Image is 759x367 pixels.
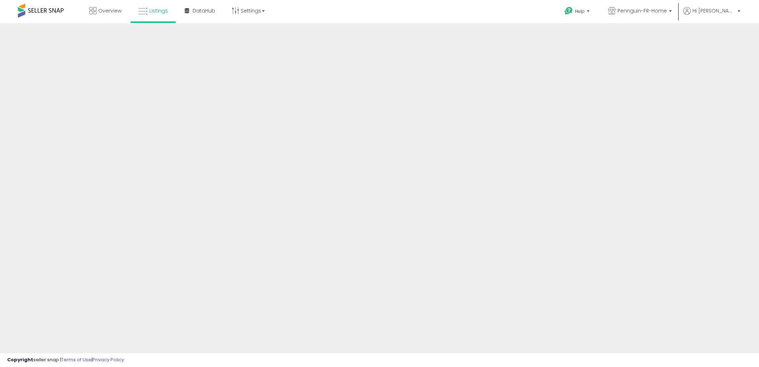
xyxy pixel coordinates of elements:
span: DataHub [193,7,215,14]
i: Get Help [564,6,573,15]
span: Help [575,8,585,14]
span: Listings [149,7,168,14]
span: Pennguin-FR-Home [617,7,667,14]
span: Overview [98,7,121,14]
a: Hi [PERSON_NAME] [683,7,740,23]
span: Hi [PERSON_NAME] [693,7,735,14]
a: Help [559,1,597,23]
